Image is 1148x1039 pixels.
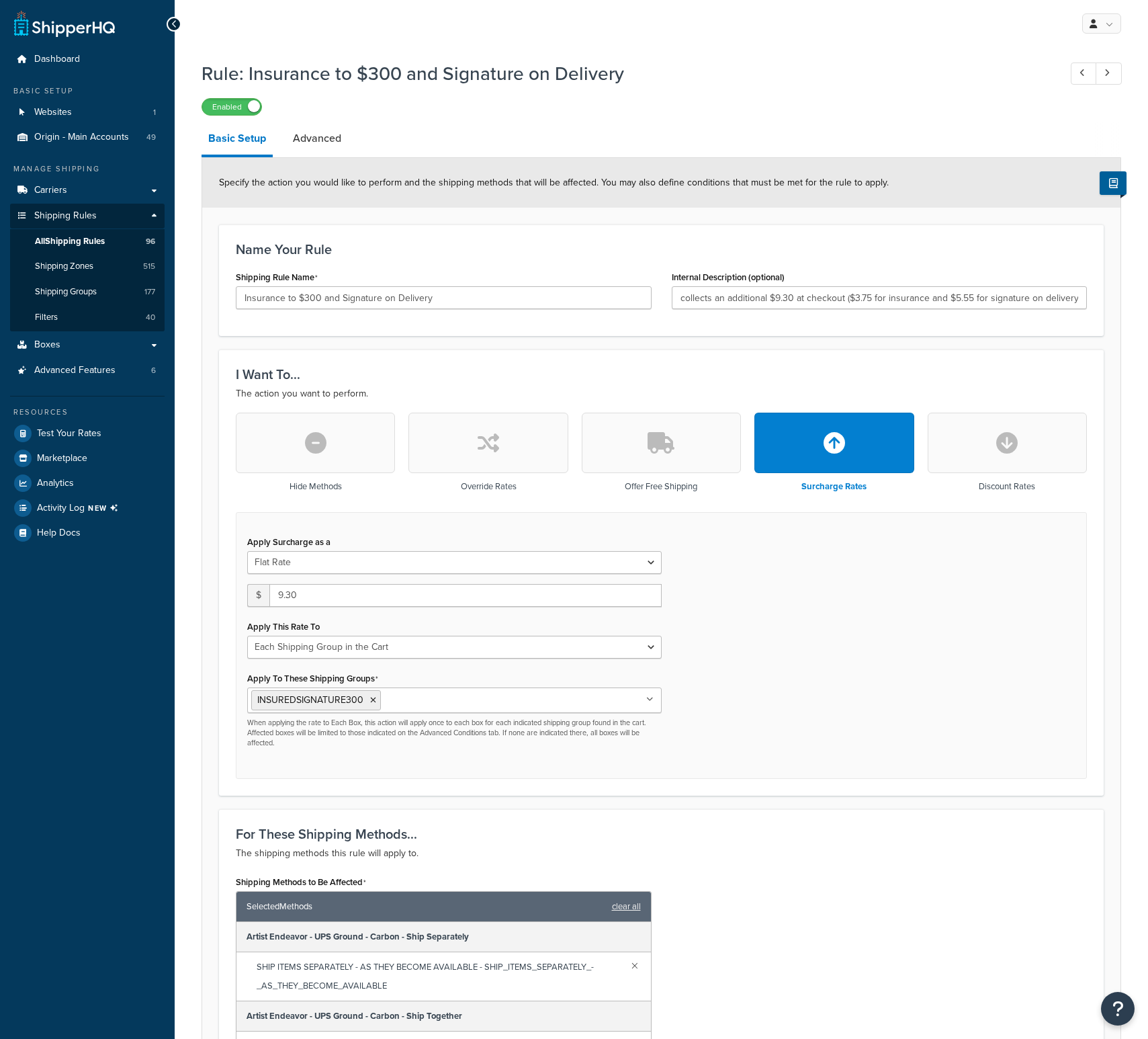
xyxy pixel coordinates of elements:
[10,163,165,175] div: Manage Shipping
[10,421,165,446] a: Test Your Rates
[146,132,156,143] span: 49
[34,185,67,196] span: Carriers
[10,521,165,545] a: Help Docs
[144,286,155,298] span: 177
[34,339,60,351] span: Boxes
[10,178,165,203] a: Carriers
[10,204,165,228] a: Shipping Rules
[10,125,165,150] li: Origin - Main Accounts
[236,877,366,888] label: Shipping Methods to Be Affected
[10,100,165,125] a: Websites1
[10,305,165,330] a: Filters40
[151,365,156,376] span: 6
[1096,63,1122,85] a: Next Record
[10,358,165,383] li: Advanced Features
[37,453,87,464] span: Marketplace
[10,125,165,150] a: Origin - Main Accounts49
[10,280,165,304] li: Shipping Groups
[236,272,318,283] label: Shipping Rule Name
[10,446,165,470] a: Marketplace
[247,537,330,547] label: Apply Surcharge as a
[153,107,156,118] span: 1
[979,482,1035,491] h3: Discount Rates
[10,407,165,418] div: Resources
[236,845,1087,862] p: The shipping methods this rule will apply to.
[1100,171,1127,195] button: Show Help Docs
[236,367,1087,382] h3: I Want To...
[143,261,155,272] span: 515
[146,236,155,247] span: 96
[247,673,378,684] label: Apply To These Shipping Groups
[236,386,1087,402] p: The action you want to perform.
[34,210,97,222] span: Shipping Rules
[34,132,129,143] span: Origin - Main Accounts
[236,242,1087,257] h3: Name Your Rule
[247,897,605,916] span: Selected Methods
[202,122,273,157] a: Basic Setup
[236,827,1087,841] h3: For These Shipping Methods...
[34,365,116,376] span: Advanced Features
[1071,63,1097,85] a: Previous Record
[10,254,165,279] a: Shipping Zones515
[37,528,81,539] span: Help Docs
[219,175,889,190] span: Specify the action you would like to perform and the shipping methods that will be affected. You ...
[202,99,261,115] label: Enabled
[10,229,165,254] a: AllShipping Rules96
[10,254,165,279] li: Shipping Zones
[10,471,165,495] a: Analytics
[10,204,165,331] li: Shipping Rules
[257,958,622,995] span: SHIP ITEMS SEPARATELY - AS THEY BECOME AVAILABLE - SHIP_ITEMS_SEPARATELY_-_AS_THEY_BECOME_AVAILABLE
[10,496,165,520] li: [object Object]
[10,47,165,72] a: Dashboard
[672,272,785,282] label: Internal Description (optional)
[236,922,651,952] div: Artist Endeavor - UPS Ground - Carbon - Ship Separately
[35,236,105,247] span: All Shipping Rules
[37,499,124,517] span: Activity Log
[257,693,363,707] span: INSUREDSIGNATURE300
[146,312,155,323] span: 40
[34,54,80,65] span: Dashboard
[34,107,72,118] span: Websites
[10,496,165,520] a: Activity LogNEW
[35,261,93,272] span: Shipping Zones
[286,122,348,155] a: Advanced
[35,312,58,323] span: Filters
[290,482,342,491] h3: Hide Methods
[202,60,1046,87] h1: Rule: Insurance to $300 and Signature on Delivery
[37,478,74,489] span: Analytics
[10,358,165,383] a: Advanced Features6
[612,897,641,916] a: clear all
[625,482,697,491] h3: Offer Free Shipping
[1101,992,1135,1026] button: Open Resource Center
[10,280,165,304] a: Shipping Groups177
[236,1001,651,1032] div: Artist Endeavor - UPS Ground - Carbon - Ship Together
[10,305,165,330] li: Filters
[10,333,165,358] a: Boxes
[801,482,867,491] h3: Surcharge Rates
[10,100,165,125] li: Websites
[247,584,269,607] span: $
[35,286,97,298] span: Shipping Groups
[10,85,165,97] div: Basic Setup
[88,503,124,513] span: NEW
[461,482,517,491] h3: Override Rates
[37,428,101,440] span: Test Your Rates
[247,622,320,632] label: Apply This Rate To
[247,718,662,749] p: When applying the rate to Each Box, this action will apply once to each box for each indicated sh...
